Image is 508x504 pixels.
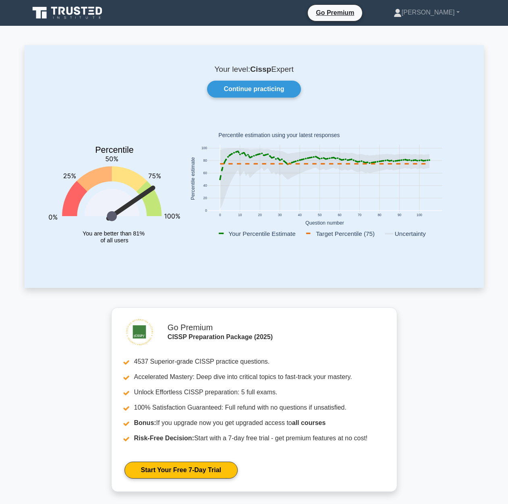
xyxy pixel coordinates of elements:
text: 40 [298,213,302,217]
text: 30 [278,213,282,217]
text: 0 [219,213,221,217]
text: Percentile estimation using your latest responses [218,132,340,139]
text: 100 [417,213,422,217]
text: 40 [203,184,207,188]
text: Percentile estimate [190,157,196,200]
a: [PERSON_NAME] [374,4,479,21]
text: Question number [305,220,344,226]
b: Cissp [250,65,271,73]
tspan: of all users [100,237,128,244]
a: Start Your Free 7-Day Trial [124,462,238,479]
text: 100 [201,146,207,150]
text: 50 [318,213,322,217]
text: 70 [357,213,361,217]
a: Continue practicing [207,81,301,98]
p: Your level: Expert [44,65,464,74]
text: 90 [397,213,401,217]
text: 0 [205,209,207,213]
text: 60 [338,213,342,217]
text: 10 [238,213,242,217]
text: 80 [203,159,207,163]
text: Percentile [95,145,134,155]
text: 80 [377,213,382,217]
a: Go Premium [311,8,359,18]
tspan: You are better than 81% [83,230,145,237]
text: 20 [203,196,207,200]
text: 20 [258,213,262,217]
text: 60 [203,171,207,175]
